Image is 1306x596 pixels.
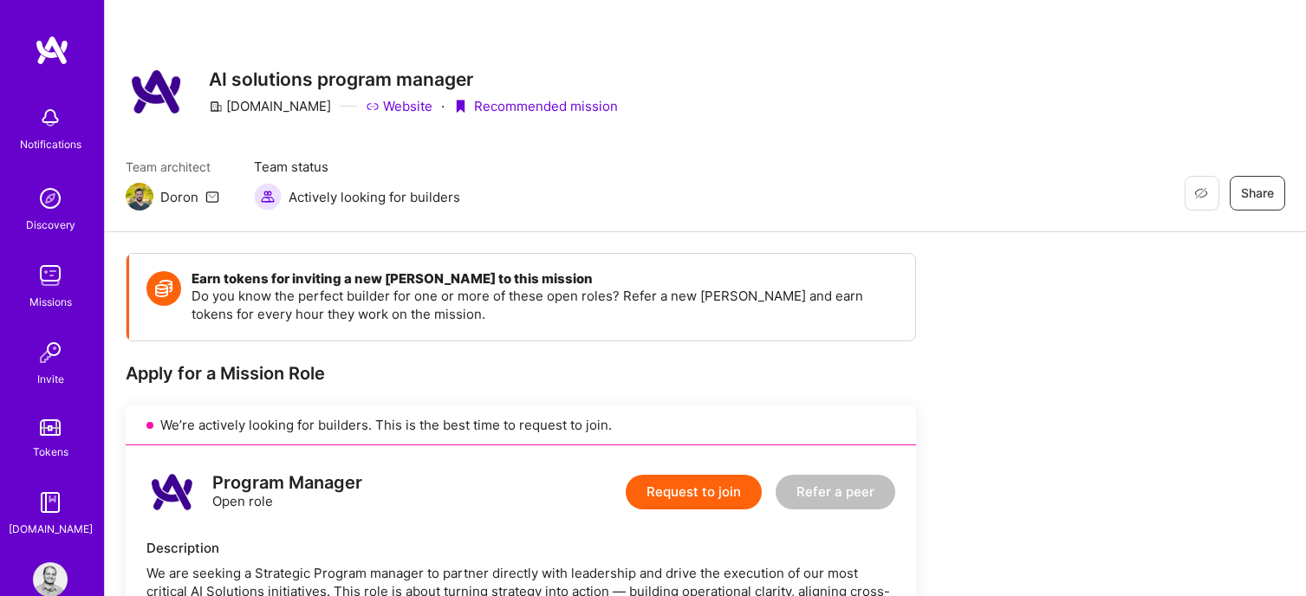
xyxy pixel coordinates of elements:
[453,100,467,113] i: icon PurpleRibbon
[209,100,223,113] i: icon CompanyGray
[33,258,68,293] img: teamwork
[29,293,72,311] div: Missions
[40,419,61,436] img: tokens
[1230,176,1285,211] button: Share
[212,474,362,510] div: Open role
[146,466,198,518] img: logo
[209,97,331,115] div: [DOMAIN_NAME]
[289,188,460,206] span: Actively looking for builders
[20,135,81,153] div: Notifications
[776,475,895,509] button: Refer a peer
[33,335,68,370] img: Invite
[254,183,282,211] img: Actively looking for builders
[205,190,219,204] i: icon Mail
[209,68,618,90] h3: AI solutions program manager
[1194,186,1208,200] i: icon EyeClosed
[33,443,68,461] div: Tokens
[441,97,445,115] div: ·
[126,362,916,385] div: Apply for a Mission Role
[9,520,93,538] div: [DOMAIN_NAME]
[626,475,762,509] button: Request to join
[33,485,68,520] img: guide book
[126,405,916,445] div: We’re actively looking for builders. This is the best time to request to join.
[126,61,188,123] img: Company Logo
[35,35,69,66] img: logo
[1241,185,1274,202] span: Share
[33,100,68,135] img: bell
[212,474,362,492] div: Program Manager
[26,216,75,234] div: Discovery
[146,539,895,557] div: Description
[126,183,153,211] img: Team Architect
[126,158,219,176] span: Team architect
[146,271,181,306] img: Token icon
[366,97,432,115] a: Website
[160,188,198,206] div: Doron
[37,370,64,388] div: Invite
[254,158,460,176] span: Team status
[453,97,618,115] div: Recommended mission
[192,287,898,323] p: Do you know the perfect builder for one or more of these open roles? Refer a new [PERSON_NAME] an...
[192,271,898,287] h4: Earn tokens for inviting a new [PERSON_NAME] to this mission
[33,181,68,216] img: discovery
